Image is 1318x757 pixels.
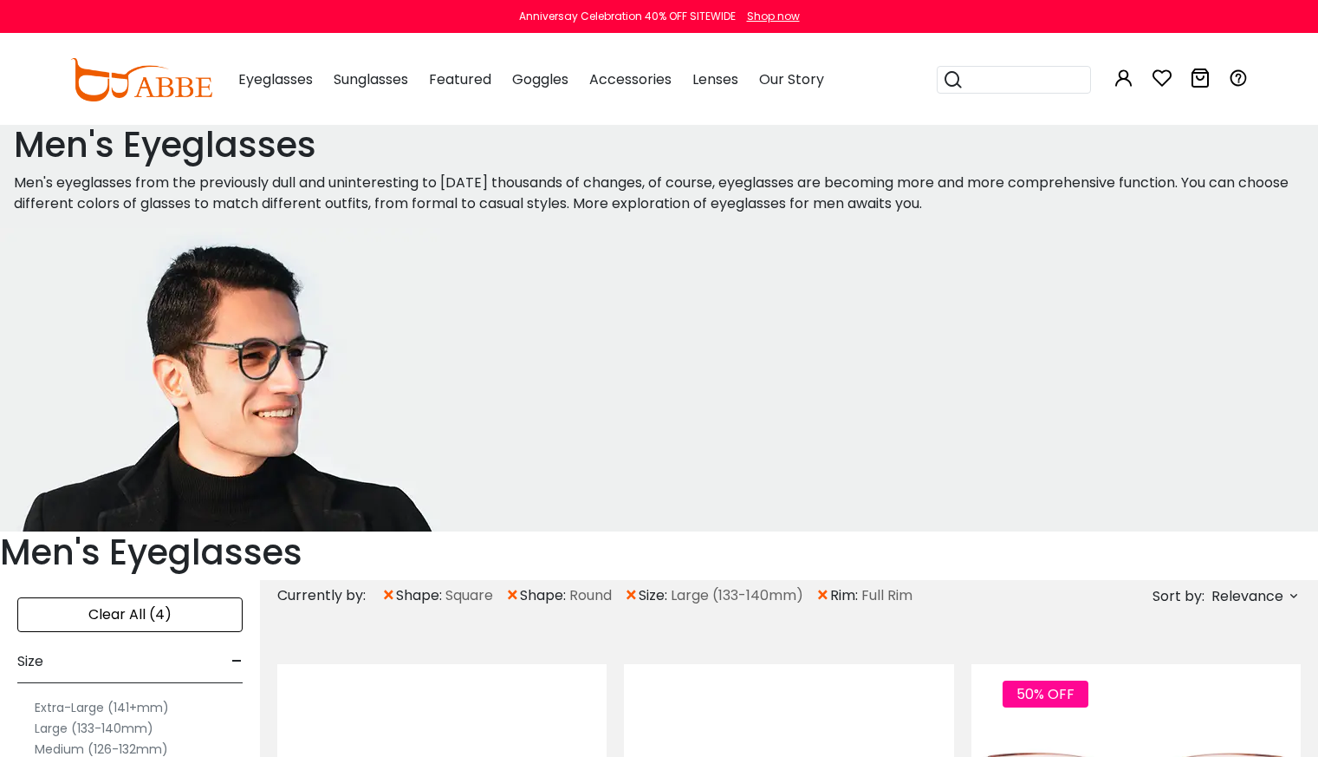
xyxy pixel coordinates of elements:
[429,69,491,89] span: Featured
[70,58,212,101] img: abbeglasses.com
[14,173,1318,214] p: Men's eyeglasses from the previously dull and uninteresting to [DATE] thousands of changes, of co...
[396,585,445,606] span: shape:
[35,697,169,718] label: Extra-Large (141+mm)
[624,580,639,611] span: ×
[520,585,569,606] span: shape:
[815,580,830,611] span: ×
[759,69,824,89] span: Our Story
[830,585,861,606] span: rim:
[747,9,800,24] div: Shop now
[519,9,736,24] div: Anniversay Celebration 40% OFF SITEWIDE
[639,585,671,606] span: size:
[17,597,243,632] div: Clear All (4)
[445,585,493,606] span: Square
[277,580,381,611] div: Currently by:
[505,580,520,611] span: ×
[1152,586,1204,606] span: Sort by:
[334,69,408,89] span: Sunglasses
[738,9,800,23] a: Shop now
[231,641,243,682] span: -
[692,69,738,89] span: Lenses
[17,641,43,682] span: Size
[589,69,672,89] span: Accessories
[381,580,396,611] span: ×
[512,69,568,89] span: Goggles
[671,585,803,606] span: Large (133-140mm)
[569,585,612,606] span: Round
[1211,581,1283,612] span: Relevance
[238,69,313,89] span: Eyeglasses
[861,585,912,606] span: Full Rim
[35,718,153,739] label: Large (133-140mm)
[14,124,1318,166] h1: Men's Eyeglasses
[1003,681,1088,708] span: 50% OFF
